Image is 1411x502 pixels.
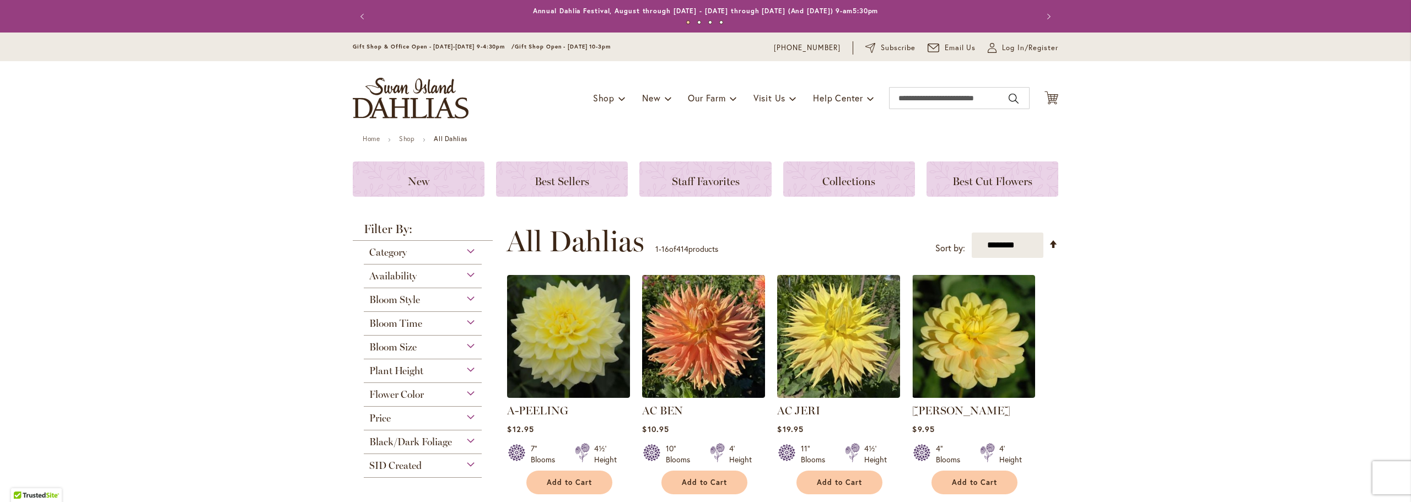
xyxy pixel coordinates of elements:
strong: Filter By: [353,223,493,241]
a: AC BEN [642,390,765,400]
a: Shop [399,134,414,143]
span: Visit Us [753,92,785,104]
span: Price [369,412,391,424]
span: SID Created [369,460,422,472]
span: Subscribe [881,42,915,53]
a: Annual Dahlia Festival, August through [DATE] - [DATE] through [DATE] (And [DATE]) 9-am5:30pm [533,7,879,15]
span: 16 [661,244,669,254]
span: Add to Cart [952,478,997,487]
div: 11" Blooms [801,443,832,465]
span: Email Us [945,42,976,53]
p: - of products [655,240,718,258]
span: Category [369,246,407,258]
img: AHOY MATEY [912,275,1035,398]
span: Add to Cart [682,478,727,487]
a: New [353,161,484,197]
span: Help Center [813,92,863,104]
img: A-Peeling [507,275,630,398]
img: AC Jeri [777,275,900,398]
span: Our Farm [688,92,725,104]
span: Black/Dark Foliage [369,436,452,448]
div: 4' Height [729,443,752,465]
a: AC BEN [642,404,683,417]
span: Plant Height [369,365,423,377]
span: Flower Color [369,388,424,401]
div: 7" Blooms [531,443,562,465]
span: Bloom Style [369,294,420,306]
span: Gift Shop Open - [DATE] 10-3pm [515,43,611,50]
span: Shop [593,92,615,104]
span: Add to Cart [547,478,592,487]
label: Sort by: [935,238,965,258]
span: All Dahlias [507,225,644,258]
button: 4 of 4 [719,20,723,24]
span: Staff Favorites [672,175,740,188]
button: Add to Cart [526,471,612,494]
button: Add to Cart [931,471,1017,494]
button: 3 of 4 [708,20,712,24]
span: New [408,175,429,188]
a: A-PEELING [507,404,568,417]
span: $9.95 [912,424,934,434]
button: Add to Cart [796,471,882,494]
div: 4" Blooms [936,443,967,465]
span: Add to Cart [817,478,862,487]
a: [PHONE_NUMBER] [774,42,841,53]
a: Collections [783,161,915,197]
a: [PERSON_NAME] [912,404,1010,417]
span: $19.95 [777,424,803,434]
span: Availability [369,270,417,282]
button: Previous [353,6,375,28]
a: Log In/Register [988,42,1058,53]
a: Best Sellers [496,161,628,197]
img: AC BEN [642,275,765,398]
button: 2 of 4 [697,20,701,24]
span: Bloom Size [369,341,417,353]
span: Best Cut Flowers [952,175,1032,188]
span: Gift Shop & Office Open - [DATE]-[DATE] 9-4:30pm / [353,43,515,50]
span: Best Sellers [535,175,589,188]
button: 1 of 4 [686,20,690,24]
span: $12.95 [507,424,534,434]
div: 4' Height [999,443,1022,465]
button: Add to Cart [661,471,747,494]
a: AHOY MATEY [912,390,1035,400]
a: store logo [353,78,468,118]
div: 10" Blooms [666,443,697,465]
span: $10.95 [642,424,669,434]
span: New [642,92,660,104]
span: 414 [676,244,688,254]
div: 4½' Height [594,443,617,465]
div: 4½' Height [864,443,887,465]
a: Email Us [928,42,976,53]
span: Collections [822,175,875,188]
span: Log In/Register [1002,42,1058,53]
button: Next [1036,6,1058,28]
a: A-Peeling [507,390,630,400]
a: Staff Favorites [639,161,771,197]
a: Home [363,134,380,143]
a: AC Jeri [777,390,900,400]
span: 1 [655,244,659,254]
span: Bloom Time [369,317,422,330]
a: Best Cut Flowers [927,161,1058,197]
a: AC JERI [777,404,820,417]
strong: All Dahlias [434,134,467,143]
a: Subscribe [865,42,915,53]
